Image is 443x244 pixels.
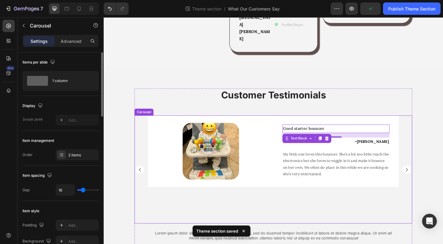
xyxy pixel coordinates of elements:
div: 1 column [52,74,90,88]
div: Add... [68,223,97,228]
p: Verified Buyer [193,5,217,11]
img: gempages_527948913269802096-5a28255d-0646-4b28-b28e-a4c4dde33bdd.jpg [86,115,147,176]
div: Items per slide [22,58,56,67]
button: Publish Theme Section [383,2,441,15]
span: What Our Customers Say [228,6,280,12]
iframe: Design area [104,17,443,244]
div: Undo/Redo [104,2,129,15]
strong: Good starter bouncer [195,118,240,124]
h2: Customer Testimonials [34,77,336,92]
div: Display [22,102,44,110]
p: 7 [40,5,43,12]
div: Publish Theme Section [388,6,435,12]
p: Carousel [30,22,82,29]
span: Theme section [191,6,223,12]
div: Carousel [35,100,53,106]
div: Item spacing [22,172,53,180]
p: Advanced [61,38,82,44]
div: Order [22,152,33,158]
div: Open Intercom Messenger [422,214,437,229]
div: Text Block [202,129,223,134]
div: Gap [22,187,30,193]
span: - [273,132,275,138]
p: Theme section saved [196,228,238,234]
div: Sneak peek [22,117,43,122]
button: 7 [2,2,46,15]
span: [PERSON_NAME] [275,133,310,138]
span: My little one loves this bouncer. She’s a bit too little reach the electronics but she loves to w... [195,146,310,173]
button: Carousel Back Arrow [34,161,44,171]
span: / [224,6,225,12]
p: Lorem ipsum dolor sit amet, consectetur adipiscing elit, sed do eiusmod tempor incididunt ut labo... [51,232,318,243]
div: 450 [6,66,15,71]
div: 2 items [68,152,97,158]
input: Auto [56,184,74,196]
p: Settings [30,38,48,44]
div: Item style [22,208,39,214]
button: Carousel Next Arrow [325,161,335,171]
div: Padding [22,221,45,230]
div: Item management [22,138,54,143]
